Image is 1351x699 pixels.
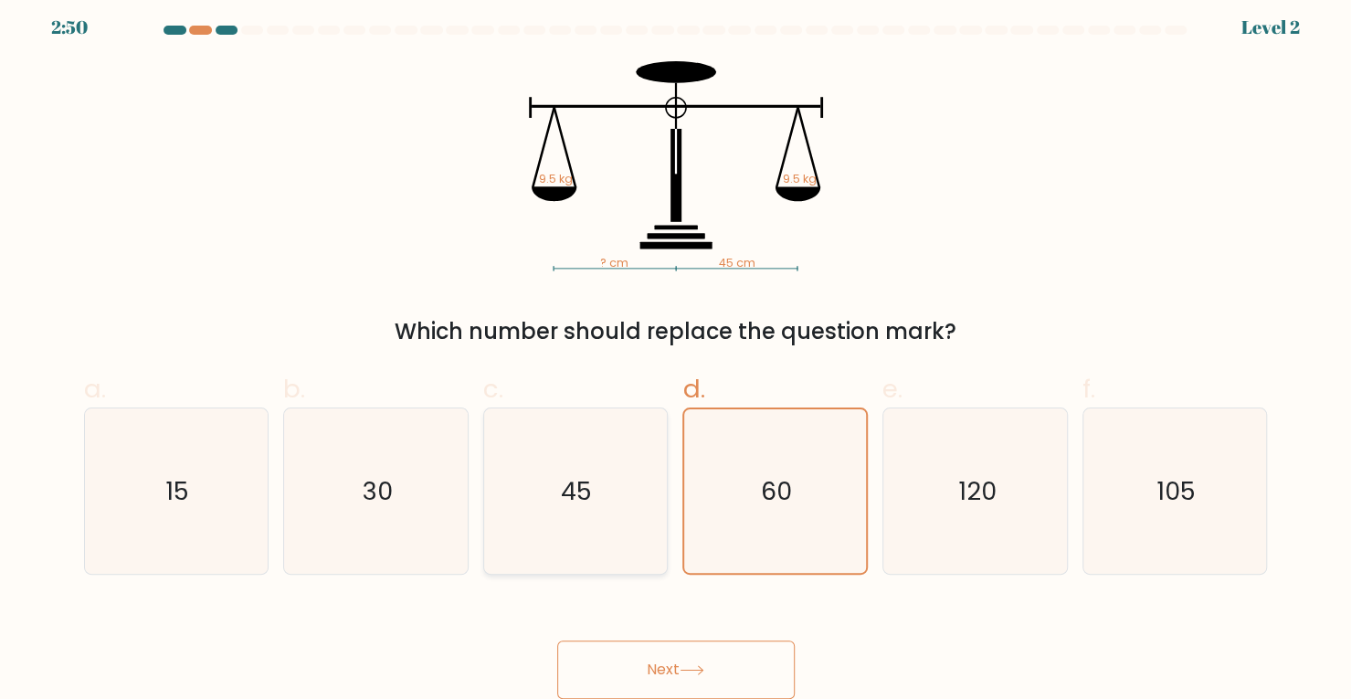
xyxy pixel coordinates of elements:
button: Next [557,641,795,699]
text: 105 [1156,474,1196,508]
text: 60 [762,474,793,508]
tspan: 9.5 kg [783,171,817,186]
div: 2:50 [51,14,88,41]
text: 120 [957,474,996,508]
span: b. [283,371,305,407]
text: 45 [562,474,593,508]
div: Which number should replace the question mark? [95,315,1257,348]
span: c. [483,371,503,407]
text: 30 [363,474,393,508]
div: Level 2 [1241,14,1300,41]
span: d. [682,371,704,407]
tspan: 9.5 kg [538,171,572,186]
text: 15 [166,474,190,508]
span: f. [1082,371,1095,407]
tspan: 45 cm [718,255,755,270]
span: e. [882,371,902,407]
tspan: ? cm [599,255,628,270]
span: a. [84,371,106,407]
